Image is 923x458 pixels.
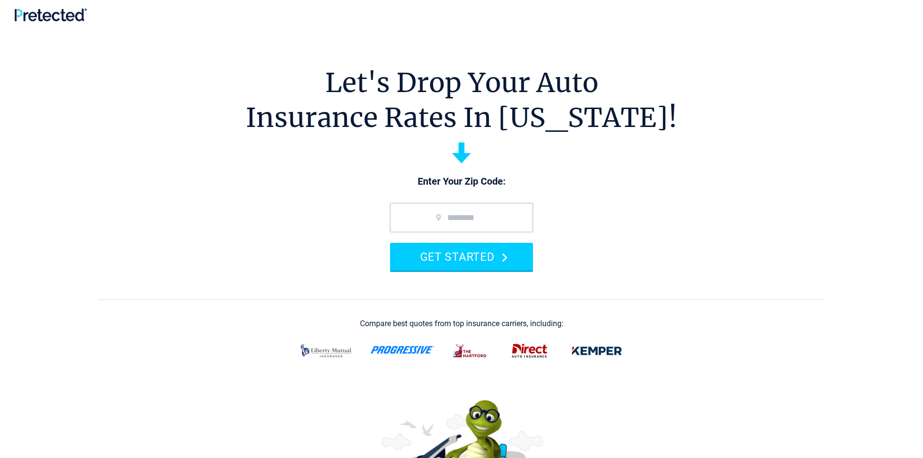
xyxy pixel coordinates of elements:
[360,319,563,328] div: Compare best quotes from top insurance carriers, including:
[390,203,533,232] input: zip code
[15,8,87,21] img: Pretected Logo
[565,338,629,363] img: kemper
[370,346,435,354] img: progressive
[380,175,543,189] p: Enter Your Zip Code:
[246,65,677,135] h1: Let's Drop Your Auto Insurance Rates In [US_STATE]!
[390,243,533,270] button: GET STARTED
[295,338,359,363] img: liberty
[506,338,553,363] img: direct
[447,338,494,363] img: thehartford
